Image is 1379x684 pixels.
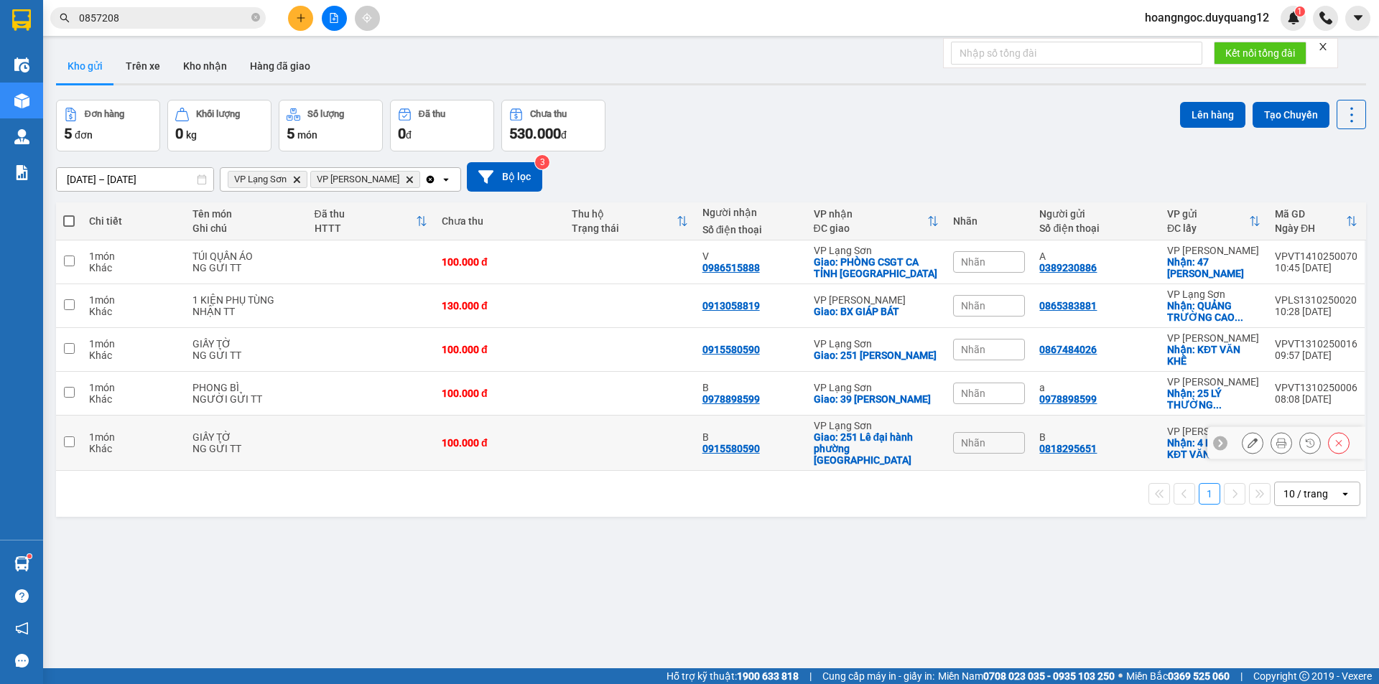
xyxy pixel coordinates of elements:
div: HTTT [315,222,416,234]
th: Toggle SortBy [1160,202,1268,240]
div: B [702,431,799,443]
div: Nhận: QUẢNG TRƯỜNG CAO BẰNG [1167,300,1260,323]
div: Nhãn [953,215,1025,227]
span: question-circle [15,589,29,603]
div: VP [PERSON_NAME] [1167,376,1260,388]
span: Nhãn [961,256,985,268]
span: Miền Nam [938,668,1115,684]
div: Ghi chú [192,222,300,234]
div: Giao: 251 Lê đại hành phường đông kinh [814,431,939,466]
button: caret-down [1345,6,1370,31]
span: Nhãn [961,388,985,399]
button: aim [355,6,380,31]
div: NG GỬI TT [192,350,300,361]
span: 5 [287,125,294,142]
div: VPVT1410250070 [1275,250,1357,262]
button: Kết nối tổng đài [1214,42,1306,65]
button: 1 [1199,483,1220,505]
div: 130.000 đ [442,300,557,311]
span: message [15,654,29,667]
svg: open [440,174,452,185]
button: Trên xe [114,49,172,83]
div: 1 món [89,294,177,306]
div: GIẤY TỜ [192,338,300,350]
button: Số lượng5món [279,100,383,151]
div: Đơn hàng [85,109,124,119]
div: 100.000 đ [442,388,557,399]
div: VP Lạng Sơn [814,245,939,256]
strong: 0369 525 060 [1168,670,1230,682]
div: 0978898599 [702,393,760,405]
div: Khối lượng [196,109,240,119]
button: Khối lượng0kg [167,100,271,151]
img: solution-icon [14,165,29,180]
div: VPLS1310250020 [1275,294,1357,306]
span: đơn [75,129,93,141]
span: 0 [175,125,183,142]
div: NG GỬI TT [192,443,300,454]
input: Tìm tên, số ĐT hoặc mã đơn [79,10,249,26]
div: 1 món [89,382,177,393]
div: ĐC giao [814,222,928,234]
div: 0389230886 [1039,262,1097,273]
div: Nhận: KĐT VĂN KHÊ [1167,344,1260,367]
th: Toggle SortBy [807,202,947,240]
div: 0867484026 [1039,344,1097,355]
button: file-add [322,6,347,31]
span: notification [15,622,29,635]
div: a [1039,382,1152,393]
input: Nhập số tổng đài [951,42,1202,65]
th: Toggle SortBy [565,202,695,240]
span: đ [561,129,567,141]
div: 09:57 [DATE] [1275,350,1357,361]
button: Bộ lọc [467,162,542,192]
div: Mã GD [1275,208,1346,220]
div: V [702,250,799,262]
span: Kết nối tổng đài [1225,45,1295,61]
span: plus [296,13,306,23]
svg: Delete [405,175,414,184]
svg: open [1339,488,1351,500]
sup: 3 [535,155,549,169]
div: Số lượng [307,109,344,119]
div: Nhận: 4 LIỀN KỀ 4 KĐT VĂN KHÊ HĐ [1167,437,1260,460]
span: VP Minh Khai, close by backspace [310,171,420,188]
div: Nhận: 47 PHẠM ĐỒNG [1167,256,1260,279]
div: NG GỬI TT [192,262,300,273]
button: Hàng đã giao [238,49,322,83]
div: 0978898599 [1039,393,1097,405]
input: Select a date range. [57,168,213,191]
div: Giao: 39 LÊ LỢI [814,393,939,405]
span: món [297,129,317,141]
span: aim [362,13,372,23]
span: hoangngoc.duyquang12 [1133,9,1281,27]
div: VP [PERSON_NAME] [1167,426,1260,437]
span: Hỗ trợ kỹ thuật: [667,668,799,684]
div: Chưa thu [442,215,557,227]
div: Người gửi [1039,208,1152,220]
div: Đã thu [315,208,416,220]
span: Miền Bắc [1126,668,1230,684]
div: NGƯỜI GỬI TT [192,393,300,405]
div: 0818295651 [1039,443,1097,454]
div: NHẬN TT [192,306,300,317]
div: 0913058819 [702,300,760,311]
div: Đã thu [419,109,445,119]
div: 08:08 [DATE] [1275,393,1357,405]
span: 0 [398,125,406,142]
div: Giao: PHÒNG CSGT CA TỈNH LẠNG SƠN [814,256,939,279]
div: Khác [89,262,177,273]
div: 1 món [89,338,177,350]
div: VP gửi [1167,208,1249,220]
div: Giao: BX GIÁP BÁT [814,306,939,317]
div: Ngày ĐH [1275,222,1346,234]
strong: 0708 023 035 - 0935 103 250 [983,670,1115,682]
div: VP Lạng Sơn [814,338,939,350]
span: ... [1235,311,1243,323]
div: Thu hộ [572,208,676,220]
button: Chưa thu530.000đ [501,100,605,151]
span: close [1318,42,1328,52]
div: 1 KIỆN PHỤ TÙNG [192,294,300,306]
div: Khác [89,350,177,361]
th: Toggle SortBy [307,202,435,240]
